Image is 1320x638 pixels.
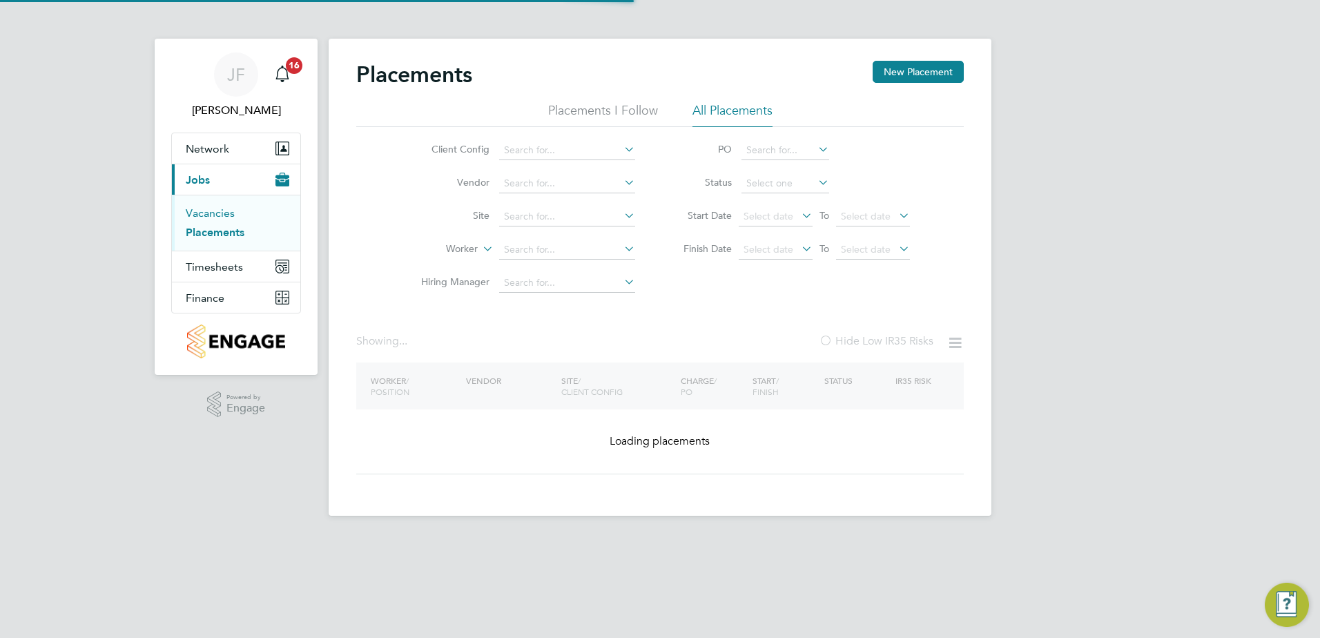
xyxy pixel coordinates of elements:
[171,102,301,119] span: Joseph Fletcher
[670,242,732,255] label: Finish Date
[819,334,933,348] label: Hide Low IR35 Risks
[692,102,773,127] li: All Placements
[499,273,635,293] input: Search for...
[670,176,732,188] label: Status
[499,141,635,160] input: Search for...
[186,260,243,273] span: Timesheets
[841,210,891,222] span: Select date
[410,275,489,288] label: Hiring Manager
[741,141,829,160] input: Search for...
[226,391,265,403] span: Powered by
[227,66,245,84] span: JF
[399,334,407,348] span: ...
[172,164,300,195] button: Jobs
[1265,583,1309,627] button: Engage Resource Center
[207,391,266,418] a: Powered byEngage
[410,176,489,188] label: Vendor
[226,403,265,414] span: Engage
[499,240,635,260] input: Search for...
[815,206,833,224] span: To
[744,210,793,222] span: Select date
[841,243,891,255] span: Select date
[410,209,489,222] label: Site
[186,142,229,155] span: Network
[171,52,301,119] a: JF[PERSON_NAME]
[155,39,318,375] nav: Main navigation
[286,57,302,74] span: 16
[499,174,635,193] input: Search for...
[171,325,301,358] a: Go to home page
[548,102,658,127] li: Placements I Follow
[499,207,635,226] input: Search for...
[186,226,244,239] a: Placements
[172,282,300,313] button: Finance
[356,334,410,349] div: Showing
[670,143,732,155] label: PO
[186,173,210,186] span: Jobs
[873,61,964,83] button: New Placement
[670,209,732,222] label: Start Date
[744,243,793,255] span: Select date
[269,52,296,97] a: 16
[356,61,472,88] h2: Placements
[410,143,489,155] label: Client Config
[186,291,224,304] span: Finance
[172,251,300,282] button: Timesheets
[187,325,284,358] img: countryside-properties-logo-retina.png
[398,242,478,256] label: Worker
[186,206,235,220] a: Vacancies
[741,174,829,193] input: Select one
[815,240,833,258] span: To
[172,195,300,251] div: Jobs
[172,133,300,164] button: Network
